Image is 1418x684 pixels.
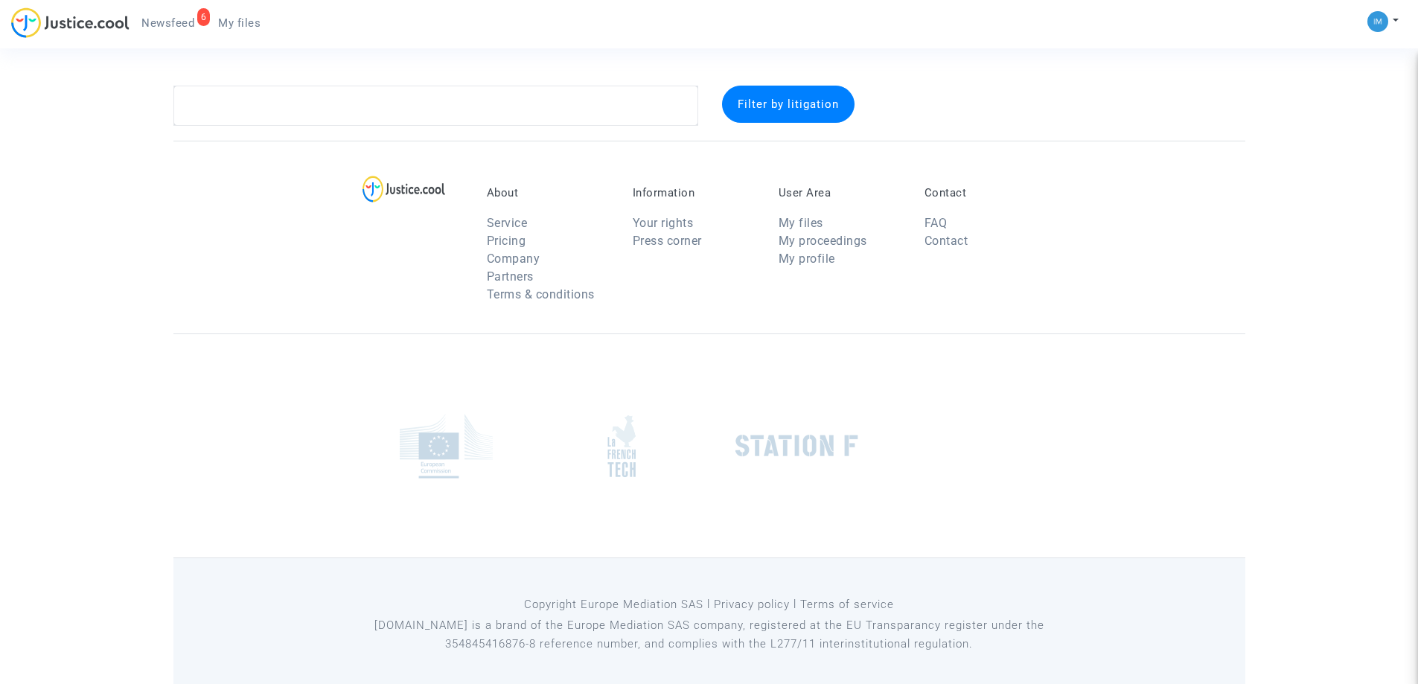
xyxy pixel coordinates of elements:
[633,186,756,199] p: Information
[924,216,948,230] a: FAQ
[487,216,528,230] a: Service
[1367,11,1388,32] img: a105443982b9e25553e3eed4c9f672e7
[363,176,445,202] img: logo-lg.svg
[218,16,261,30] span: My files
[487,252,540,266] a: Company
[206,12,272,34] a: My files
[400,414,493,479] img: europe_commision.png
[370,595,1048,614] p: Copyright Europe Mediation SAS l Privacy policy l Terms of service
[607,415,636,478] img: french_tech.png
[487,287,595,301] a: Terms & conditions
[197,8,211,26] div: 6
[779,252,835,266] a: My profile
[633,216,694,230] a: Your rights
[487,269,534,284] a: Partners
[924,234,968,248] a: Contact
[779,234,867,248] a: My proceedings
[735,435,858,457] img: stationf.png
[130,12,206,34] a: 6Newsfeed
[487,234,526,248] a: Pricing
[633,234,702,248] a: Press corner
[779,186,902,199] p: User Area
[487,186,610,199] p: About
[141,16,194,30] span: Newsfeed
[779,216,823,230] a: My files
[11,7,130,38] img: jc-logo.svg
[924,186,1048,199] p: Contact
[738,98,839,111] span: Filter by litigation
[370,616,1048,653] p: [DOMAIN_NAME] is a brand of the Europe Mediation SAS company, registered at the EU Transparancy r...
